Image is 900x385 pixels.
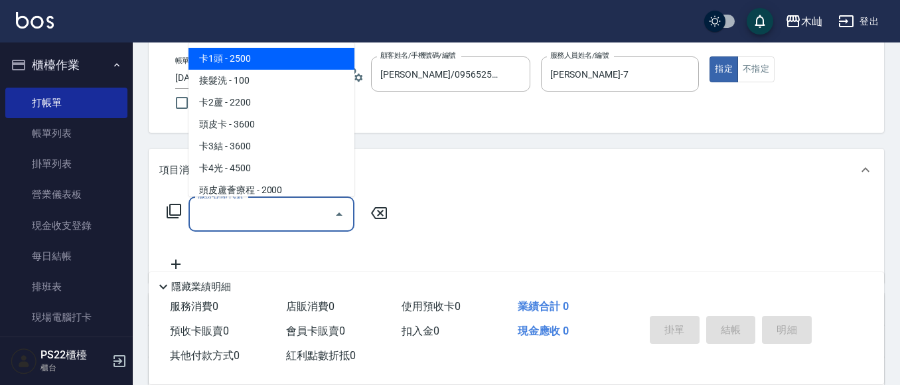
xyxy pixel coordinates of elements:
[11,348,37,374] img: Person
[5,88,127,118] a: 打帳單
[518,300,569,313] span: 業績合計 0
[5,210,127,241] a: 現金收支登錄
[149,149,884,191] div: 項目消費
[780,8,828,35] button: 木屾
[188,135,354,157] span: 卡3結 - 3600
[5,271,127,302] a: 排班表
[175,67,305,89] input: YYYY/MM/DD hh:mm
[5,302,127,333] a: 現場電腦打卡
[5,48,127,82] button: 櫃檯作業
[171,280,231,294] p: 隱藏業績明細
[40,362,108,374] p: 櫃台
[175,56,203,66] label: 帳單日期
[380,50,456,60] label: 顧客姓名/手機號碼/編號
[747,8,773,35] button: save
[188,92,354,114] span: 卡2蘆 - 2200
[159,163,199,177] p: 項目消費
[188,48,354,70] span: 卡1頭 - 2500
[5,241,127,271] a: 每日結帳
[188,114,354,135] span: 頭皮卡 - 3600
[188,179,354,201] span: 頭皮蘆薈療程 - 2000
[286,325,345,337] span: 會員卡販賣 0
[16,12,54,29] img: Logo
[5,179,127,210] a: 營業儀表板
[737,56,775,82] button: 不指定
[170,349,240,362] span: 其他付款方式 0
[550,50,609,60] label: 服務人員姓名/編號
[801,13,822,30] div: 木屾
[402,325,439,337] span: 扣入金 0
[402,300,461,313] span: 使用預收卡 0
[286,300,335,313] span: 店販消費 0
[188,70,354,92] span: 接髮洗 - 100
[170,300,218,313] span: 服務消費 0
[833,9,884,34] button: 登出
[5,118,127,149] a: 帳單列表
[170,325,229,337] span: 預收卡販賣 0
[5,149,127,179] a: 掛單列表
[286,349,356,362] span: 紅利點數折抵 0
[329,204,350,225] button: Close
[40,348,108,362] h5: PS22櫃檯
[710,56,738,82] button: 指定
[518,325,569,337] span: 現金應收 0
[188,157,354,179] span: 卡4光 - 4500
